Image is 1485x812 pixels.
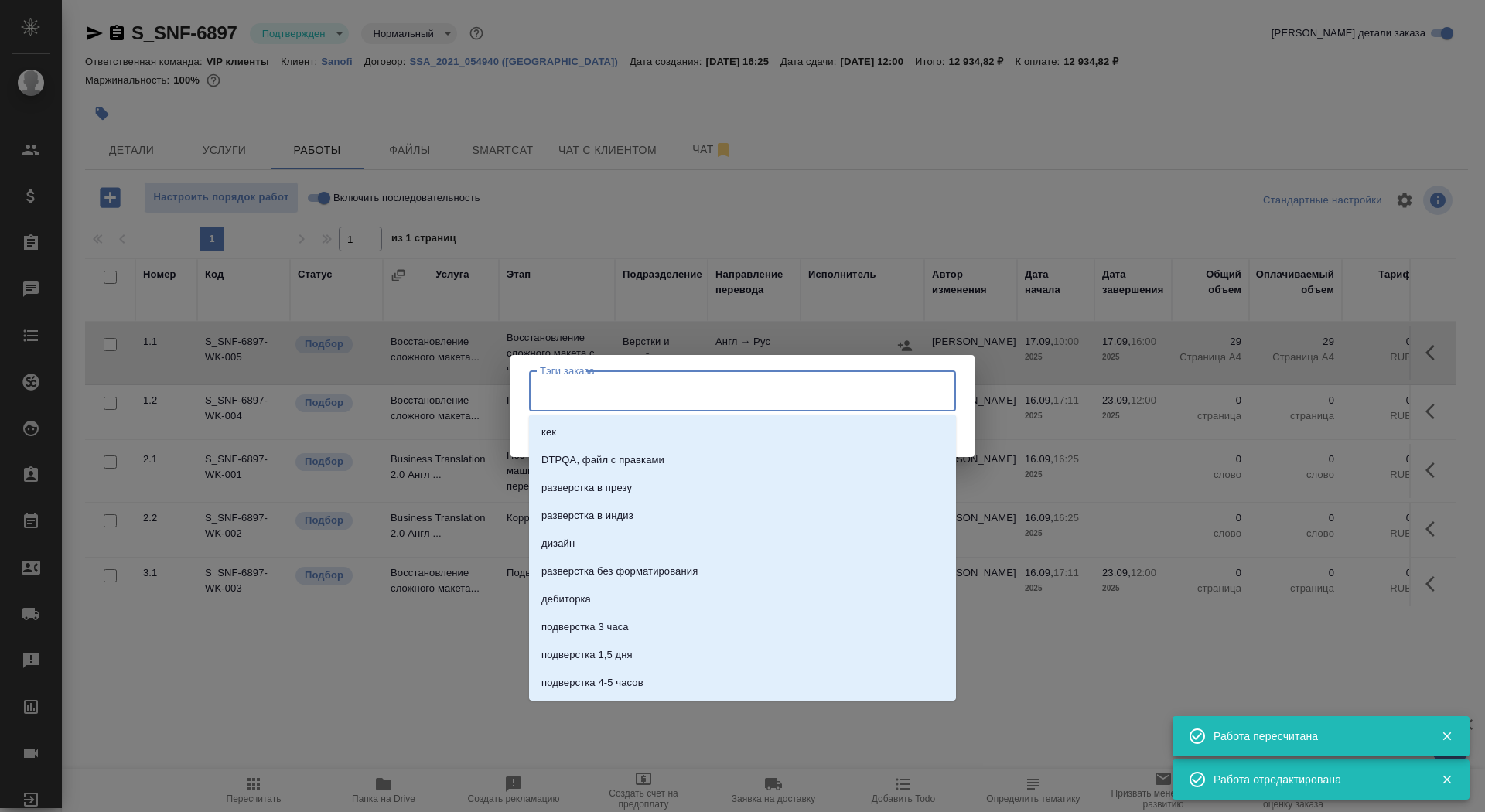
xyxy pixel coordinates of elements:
[541,592,591,607] p: дебиторка
[541,564,698,579] p: разверстка без форматирования
[1214,728,1418,744] div: Работа пересчитана
[1431,729,1463,743] button: Закрыть
[541,536,575,551] p: дизайн
[541,619,629,635] p: подверстка 3 часа
[1431,773,1463,786] button: Закрыть
[541,425,556,440] p: кек
[541,508,633,524] p: разверстка в индиз
[541,452,664,468] p: DTPQA, файл с правками
[541,675,643,691] p: подверстка 4-5 часов
[1214,772,1418,787] div: Работа отредактирована
[541,647,633,663] p: подверстка 1,5 дня
[541,480,632,496] p: разверстка в презу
